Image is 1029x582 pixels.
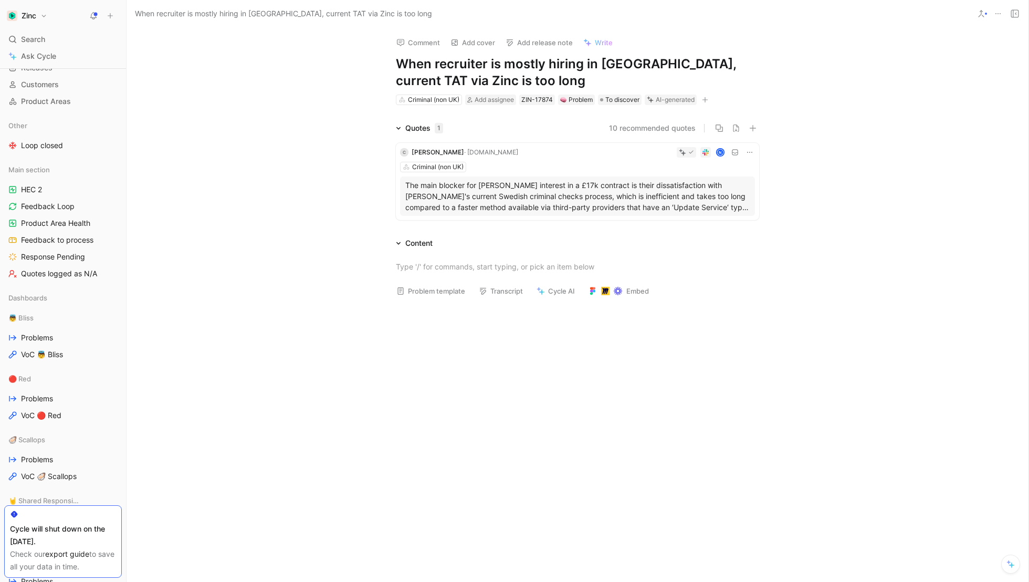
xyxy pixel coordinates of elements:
[21,218,90,228] span: Product Area Health
[4,199,122,214] a: Feedback Loop
[21,96,71,107] span: Product Areas
[412,148,464,156] span: [PERSON_NAME]
[4,249,122,265] a: Response Pending
[21,454,53,465] span: Problems
[7,11,17,21] img: Zinc
[605,95,639,105] span: To discover
[4,408,122,423] a: VoC 🔴 Red
[21,235,93,245] span: Feedback to process
[135,7,432,20] span: When recruiter is mostly hiring in [GEOGRAPHIC_DATA], current TAT via Zinc is too long
[435,123,443,133] div: 1
[4,118,122,153] div: OtherLoop closed
[595,38,613,47] span: Write
[584,284,654,298] button: Embed
[8,164,50,175] span: Main section
[4,48,122,64] a: Ask Cycle
[4,232,122,248] a: Feedback to process
[10,523,116,548] div: Cycle will shut down on the [DATE].
[4,310,122,326] div: 👼 Bliss
[4,118,122,133] div: Other
[21,268,97,279] span: Quotes logged as N/A
[408,95,459,105] div: Criminal (non UK)
[21,33,45,46] span: Search
[8,120,27,131] span: Other
[21,349,63,360] span: VoC 👼 Bliss
[4,8,50,23] button: ZincZinc
[392,35,445,50] button: Comment
[475,96,514,103] span: Add assignee
[21,201,75,212] span: Feedback Loop
[400,148,408,157] div: c
[464,148,518,156] span: · [DOMAIN_NAME]
[474,284,528,298] button: Transcript
[392,237,437,250] div: Content
[579,35,617,50] button: Write
[8,434,45,445] span: 🦪 Scallops
[4,469,122,484] a: VoC 🦪 Scallops
[392,122,447,134] div: Quotes1
[8,313,34,323] span: 👼 Bliss
[4,493,122,508] div: 🤘 Shared Responsibility
[4,77,122,92] a: Customers
[21,332,53,343] span: Problems
[4,371,122,387] div: 🔴 Red
[4,310,122,362] div: 👼 BlissProblemsVoC 👼 Bliss
[521,95,553,105] div: ZIN-17874
[8,495,80,506] span: 🤘 Shared Responsibility
[4,330,122,346] a: Problems
[22,11,36,20] h1: Zinc
[560,95,593,105] div: Problem
[21,471,77,482] span: VoC 🦪 Scallops
[4,93,122,109] a: Product Areas
[412,162,464,172] div: Criminal (non UK)
[21,79,59,90] span: Customers
[4,347,122,362] a: VoC 👼 Bliss
[609,122,696,134] button: 10 recommended quotes
[501,35,577,50] button: Add release note
[598,95,642,105] div: To discover
[4,371,122,423] div: 🔴 RedProblemsVoC 🔴 Red
[4,162,122,178] div: Main section
[21,50,56,63] span: Ask Cycle
[405,180,750,213] p: The main blocker for [PERSON_NAME] interest in a £17k contract is their dissatisfaction with [PER...
[656,95,695,105] div: AI-generated
[4,432,122,484] div: 🦪 ScallopsProblemsVoC 🦪 Scallops
[4,452,122,467] a: Problems
[392,284,470,298] button: Problem template
[405,237,433,250] div: Content
[8,293,47,303] span: Dashboards
[4,162,122,282] div: Main sectionHEC 2Feedback LoopProduct Area HealthFeedback to processResponse PendingQuotes logged...
[560,97,566,103] img: 🧠
[396,56,759,89] h1: When recruiter is mostly hiring in [GEOGRAPHIC_DATA], current TAT via Zinc is too long
[717,149,724,155] div: N
[21,184,42,195] span: HEC 2
[4,182,122,198] a: HEC 2
[4,432,122,448] div: 🦪 Scallops
[10,548,116,573] div: Check our to save all your data in time.
[4,215,122,231] a: Product Area Health
[4,493,122,545] div: 🤘 Shared ResponsibilityProblemsVoC 🤘 Shared Responsibility
[4,391,122,407] a: Problems
[4,290,122,309] div: Dashboards
[4,138,122,153] a: Loop closed
[21,140,63,151] span: Loop closed
[558,95,595,105] div: 🧠Problem
[446,35,500,50] button: Add cover
[45,549,89,558] a: export guide
[4,266,122,282] a: Quotes logged as N/A
[21,393,53,404] span: Problems
[21,410,61,421] span: VoC 🔴 Red
[8,373,31,384] span: 🔴 Red
[4,290,122,306] div: Dashboards
[532,284,580,298] button: Cycle AI
[21,252,85,262] span: Response Pending
[405,122,443,134] div: Quotes
[4,32,122,47] div: Search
